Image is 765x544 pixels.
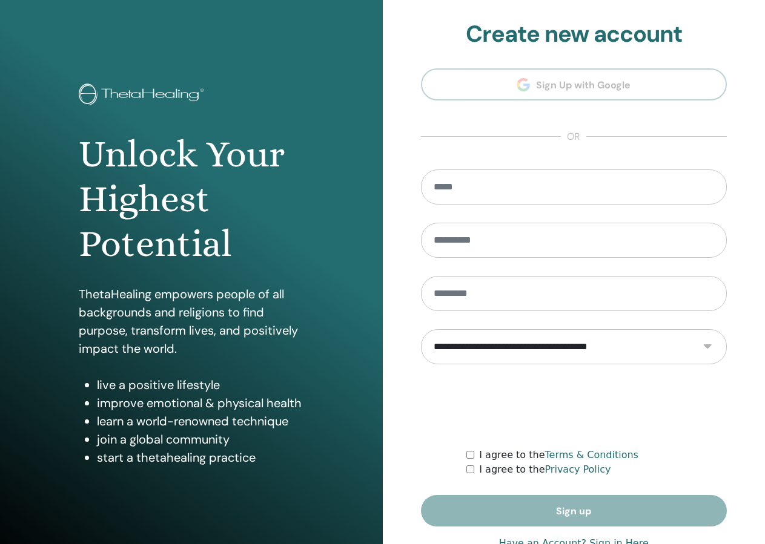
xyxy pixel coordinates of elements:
[561,129,586,144] span: or
[79,132,303,267] h1: Unlock Your Highest Potential
[79,285,303,358] p: ThetaHealing empowers people of all backgrounds and religions to find purpose, transform lives, a...
[482,382,666,430] iframe: reCAPTCHA
[479,448,638,462] label: I agree to the
[97,376,303,394] li: live a positive lifestyle
[545,464,611,475] a: Privacy Policy
[479,462,611,477] label: I agree to the
[97,412,303,430] li: learn a world-renowned technique
[97,430,303,448] li: join a global community
[97,394,303,412] li: improve emotional & physical health
[421,21,727,48] h2: Create new account
[97,448,303,467] li: start a thetahealing practice
[545,449,638,460] a: Terms & Conditions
